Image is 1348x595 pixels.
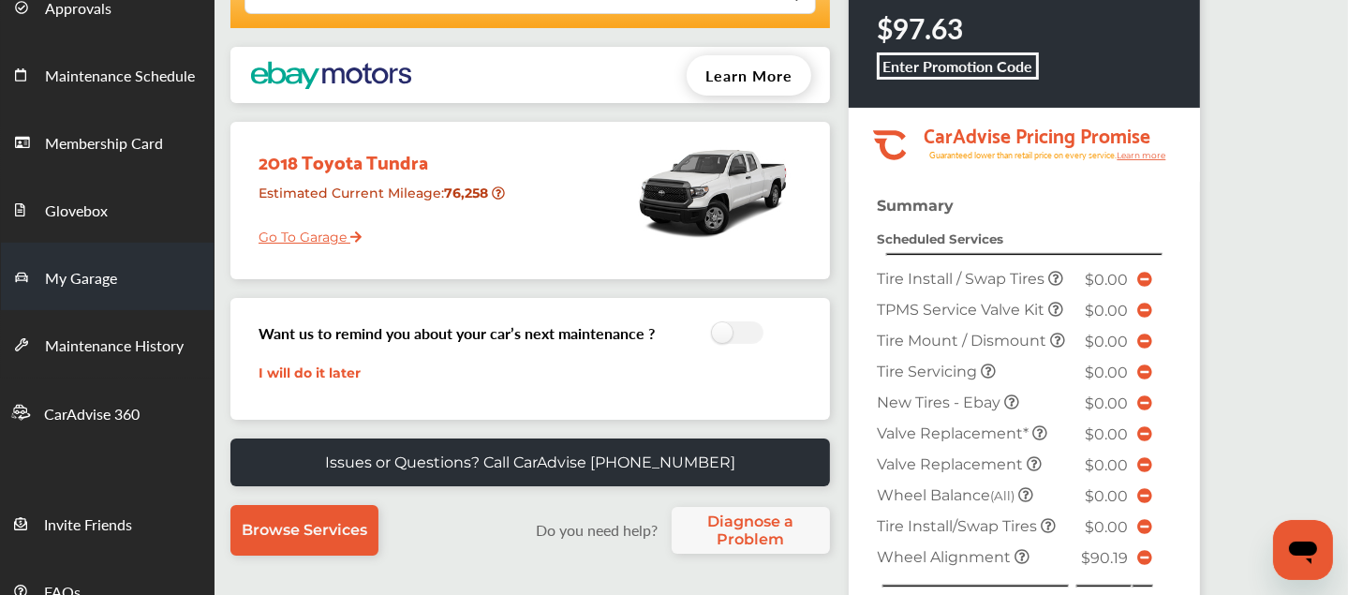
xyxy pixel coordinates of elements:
span: Maintenance Schedule [45,65,195,89]
a: Membership Card [1,108,214,175]
label: Do you need help? [527,519,667,541]
a: Browse Services [230,505,378,556]
tspan: Guaranteed lower than retail price on every service. [929,149,1117,161]
span: Tire Mount / Dismount [877,332,1050,350]
span: Diagnose a Problem [681,513,821,548]
span: $0.00 [1085,518,1128,536]
strong: $97.63 [877,8,963,48]
a: Maintenance History [1,310,214,378]
span: $0.00 [1085,487,1128,505]
span: $0.00 [1085,302,1128,320]
tspan: CarAdvise Pricing Promise [924,117,1150,151]
b: Enter Promotion Code [883,55,1033,77]
a: Diagnose a Problem [672,507,830,554]
span: Membership Card [45,132,163,156]
span: Valve Replacement* [877,424,1032,442]
iframe: Button to launch messaging window [1273,520,1333,580]
h3: Want us to remind you about your car’s next maintenance ? [259,322,655,344]
span: Browse Services [242,521,367,539]
strong: Summary [877,197,954,215]
img: mobile_12227_st0640_046.jpg [633,131,793,253]
span: $0.00 [1085,364,1128,381]
div: 2018 Toyota Tundra [244,131,519,177]
span: Maintenance History [45,335,184,359]
a: Glovebox [1,175,214,243]
span: $0.00 [1085,271,1128,289]
strong: 76,258 [444,185,492,201]
span: Tire Install/Swap Tires [877,517,1041,535]
a: Maintenance Schedule [1,40,214,108]
span: CarAdvise 360 [44,403,140,427]
a: My Garage [1,243,214,310]
span: Learn More [705,65,793,86]
strong: Scheduled Services [877,231,1003,246]
small: (All) [990,488,1015,503]
span: $0.00 [1085,394,1128,412]
p: Issues or Questions? Call CarAdvise [PHONE_NUMBER] [325,454,735,471]
span: Wheel Balance [877,486,1018,504]
span: Valve Replacement [877,455,1027,473]
span: $0.00 [1085,333,1128,350]
span: New Tires - Ebay [877,394,1004,411]
span: $90.19 [1081,549,1128,567]
span: Tire Servicing [877,363,981,380]
tspan: Learn more [1117,150,1166,160]
div: Estimated Current Mileage : [244,177,519,225]
a: Issues or Questions? Call CarAdvise [PHONE_NUMBER] [230,439,830,486]
span: Wheel Alignment [877,548,1015,566]
span: My Garage [45,267,117,291]
span: $0.00 [1085,456,1128,474]
a: I will do it later [259,364,361,381]
span: Tire Install / Swap Tires [877,270,1048,288]
span: Invite Friends [44,513,132,538]
span: $0.00 [1085,425,1128,443]
span: Glovebox [45,200,108,224]
span: TPMS Service Valve Kit [877,301,1048,319]
a: Go To Garage [244,215,362,250]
